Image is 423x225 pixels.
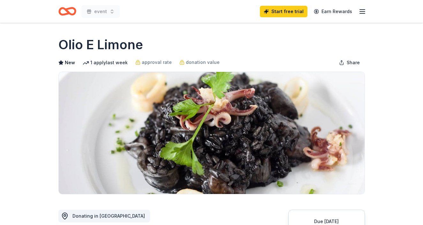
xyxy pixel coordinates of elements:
[72,213,145,219] span: Donating in [GEOGRAPHIC_DATA]
[186,58,220,66] span: donation value
[81,5,120,18] button: event
[179,58,220,66] a: donation value
[310,6,356,17] a: Earn Rewards
[58,4,76,19] a: Home
[260,6,307,17] a: Start free trial
[94,8,107,15] span: event
[58,36,143,54] h1: Olio E Limone
[59,72,365,194] img: Image for Olio E Limone
[334,56,365,69] button: Share
[83,59,128,66] div: 1 apply last week
[347,59,360,66] span: Share
[65,59,75,66] span: New
[135,58,172,66] a: approval rate
[142,58,172,66] span: approval rate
